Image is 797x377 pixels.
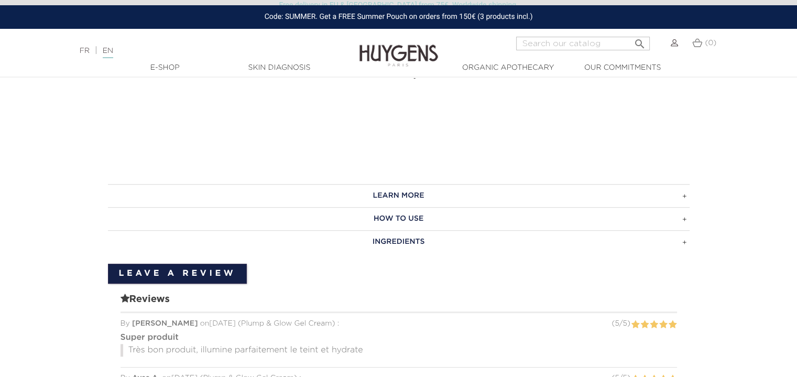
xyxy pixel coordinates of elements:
a: Our commitments [570,62,675,73]
span: 5 [623,320,627,327]
label: 2 [640,318,649,331]
strong: Super produit [121,333,179,342]
span: Plump & Glow Gel Cream [241,320,332,327]
button:  [630,34,649,48]
span: [PERSON_NAME] [132,320,198,327]
a: E-Shop [113,62,217,73]
input: Search [516,37,650,50]
a: Leave a review [108,264,247,284]
label: 1 [631,318,640,331]
label: 3 [649,318,658,331]
span: (0) [705,39,716,47]
div: | [74,45,324,57]
a: INGREDIENTS [108,230,690,253]
a: LEARN MORE [108,184,690,207]
div: By on [DATE] ( ) : [121,318,677,329]
label: 5 [668,318,677,331]
p: Très bon produit, illumine parfaitement le teint et hydrate [121,344,677,357]
img: Huygens [359,28,438,68]
label: 4 [659,318,668,331]
a: Organic Apothecary [456,62,561,73]
a: Skin Diagnosis [227,62,332,73]
a: HOW TO USE [108,207,690,230]
i:  [633,35,646,47]
a: EN [103,47,113,58]
div: ( / ) [612,318,630,329]
span: Reviews [121,292,677,313]
a: FR [80,47,90,55]
span: 5 [615,320,619,327]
